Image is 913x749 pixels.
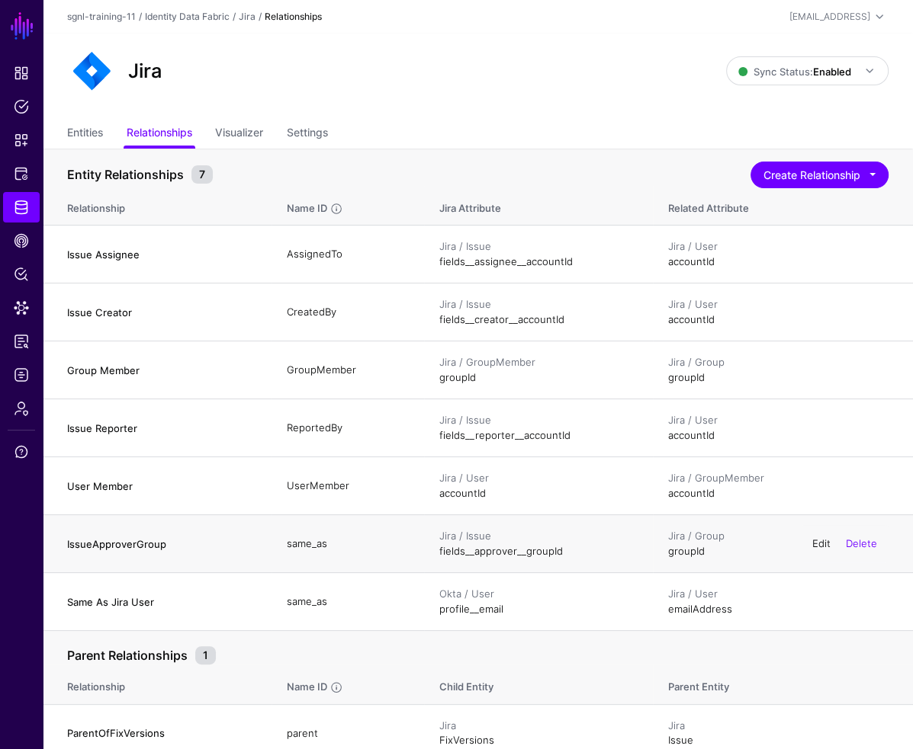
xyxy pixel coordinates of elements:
[230,10,239,24] div: /
[3,58,40,88] a: Dashboard
[3,360,40,390] a: Logs
[285,201,329,216] div: Name ID
[287,120,328,149] a: Settings
[668,587,889,616] div: emailAddress
[67,595,256,609] h4: Same As Jira User
[256,10,265,24] div: /
[136,10,145,24] div: /
[14,300,29,315] span: Data Lens
[14,367,29,383] span: Logs
[3,125,40,155] a: Snippets
[812,537,831,549] a: Edit
[145,11,230,22] a: Identity Data Fabric
[668,297,889,327] div: accountId
[668,529,889,559] div: groupId
[846,537,877,549] a: Delete
[43,186,272,226] th: Relationship
[668,529,889,544] div: Jira / Group
[738,66,851,78] span: Sync Status:
[272,573,424,631] td: same_as
[239,11,256,22] a: Jira
[668,355,889,385] div: groupId
[67,421,256,435] h4: Issue Reporter
[668,719,889,734] div: Jira
[272,515,424,573] td: same_as
[14,444,29,459] span: Support
[3,226,40,256] a: CAEP Hub
[14,233,29,248] span: CAEP Hub
[439,297,638,312] div: Jira / Issue
[668,239,889,269] div: accountId
[439,239,638,254] div: Jira / Issue
[424,664,653,704] th: Child Entity
[424,457,653,515] td: accountId
[128,59,162,82] h2: Jira
[813,66,851,78] strong: Enabled
[424,283,653,341] td: fields__creator__accountId
[67,363,256,377] h4: Group Member
[424,226,653,283] td: fields__assignee__accountId
[439,413,638,428] div: Jira / Issue
[789,10,870,24] div: [EMAIL_ADDRESS]
[14,133,29,148] span: Snippets
[439,719,638,734] div: Jira
[3,91,40,122] a: Policies
[14,334,29,349] span: Reports
[14,66,29,81] span: Dashboard
[272,341,424,399] td: GroupMember
[439,355,638,370] div: Jira / GroupMember
[653,186,913,226] th: Related Attribute
[195,646,216,664] small: 1
[272,283,424,341] td: CreatedBy
[67,479,256,493] h4: User Member
[67,11,136,22] a: sgnl-training-11
[3,326,40,357] a: Reports
[3,158,40,189] a: Protected Systems
[14,99,29,114] span: Policies
[67,46,116,95] img: svg+xml;base64,PHN2ZyB3aWR0aD0iNjQiIGhlaWdodD0iNjQiIHZpZXdCb3g9IjAgMCA2NCA2NCIgZmlsbD0ibm9uZSIgeG...
[668,239,889,254] div: Jira / User
[439,529,638,544] div: Jira / Issue
[668,413,889,443] div: accountId
[668,413,889,428] div: Jira / User
[67,248,256,261] h4: Issue Assignee
[272,457,424,515] td: UserMember
[424,515,653,573] td: fields__approver__groupId
[3,393,40,424] a: Admin
[439,471,638,486] div: Jira / User
[3,259,40,290] a: Policy Lens
[668,297,889,312] div: Jira / User
[67,726,256,740] h4: ParentOfFixVersions
[67,306,256,319] h4: Issue Creator
[3,293,40,323] a: Data Lens
[668,471,889,486] div: Jira / GroupMember
[14,401,29,416] span: Admin
[285,680,329,695] div: Name ID
[424,399,653,457] td: fields__reporter__accountId
[215,120,263,149] a: Visualizer
[9,9,35,43] a: SGNL
[67,120,103,149] a: Entities
[668,587,889,602] div: Jira / User
[668,355,889,370] div: Jira / Group
[63,646,191,664] span: Parent Relationships
[14,267,29,282] span: Policy Lens
[63,165,188,184] span: Entity Relationships
[272,399,424,457] td: ReportedBy
[67,537,256,551] h4: IssueApproverGroup
[424,186,653,226] th: Jira Attribute
[668,471,889,501] div: accountId
[751,162,889,188] button: Create Relationship
[653,664,913,704] th: Parent Entity
[43,664,272,704] th: Relationship
[265,11,322,22] strong: Relationships
[424,573,653,631] td: profile__email
[14,200,29,215] span: Identity Data Fabric
[191,165,213,184] small: 7
[424,341,653,399] td: groupId
[127,120,192,149] a: Relationships
[3,192,40,222] a: Identity Data Fabric
[439,587,638,602] div: Okta / User
[272,226,424,283] td: AssignedTo
[14,166,29,181] span: Protected Systems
